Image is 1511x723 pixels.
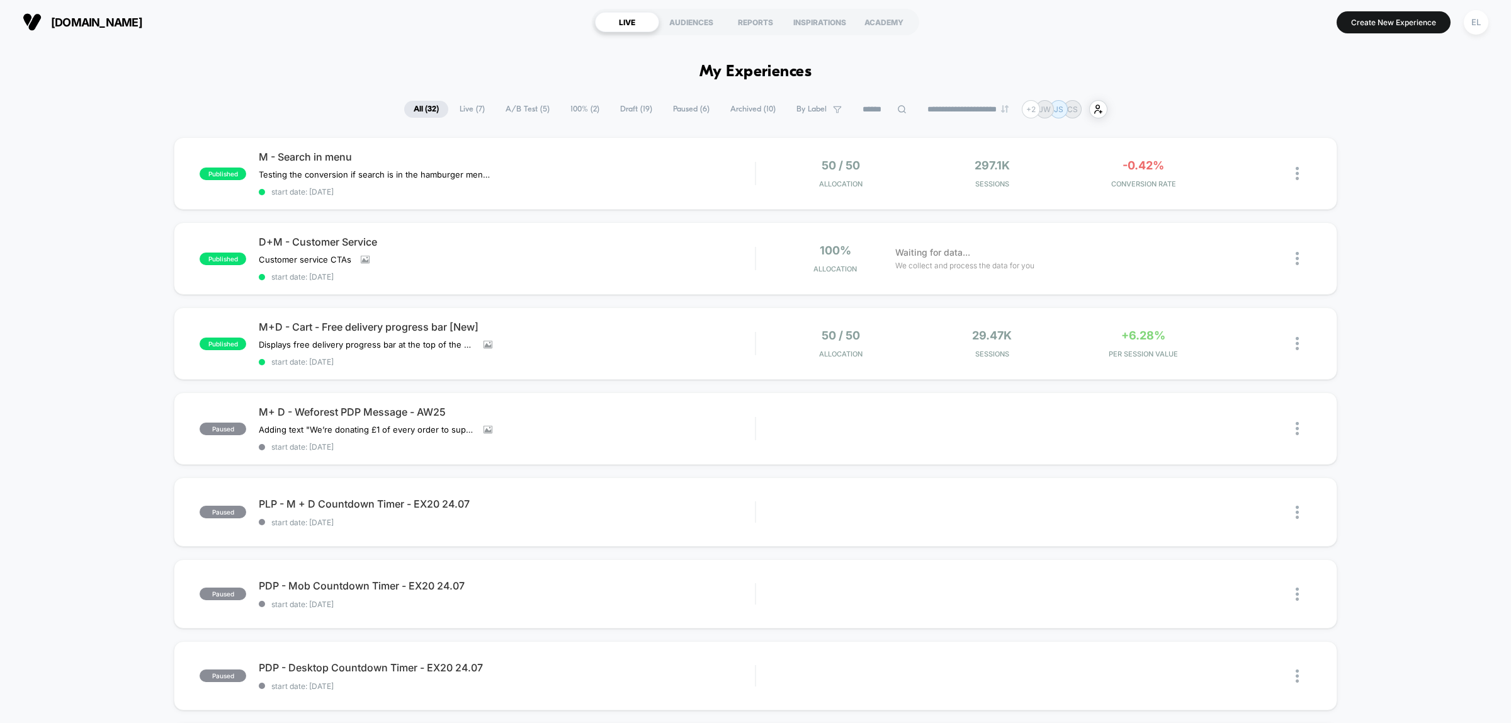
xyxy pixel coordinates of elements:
span: PDP - Desktop Countdown Timer - EX20 24.07 [259,661,755,674]
img: Visually logo [23,13,42,31]
span: paused [200,669,246,682]
span: start date: [DATE] [259,518,755,527]
span: PLP - M + D Countdown Timer - EX20 24.07 [259,498,755,510]
span: M+D - Cart - Free delivery progress bar [New] [259,321,755,333]
div: + 2 [1022,100,1040,118]
span: published [200,168,246,180]
h1: My Experiences [699,63,812,81]
span: CONVERSION RATE [1071,179,1216,188]
span: 50 / 50 [822,159,860,172]
span: start date: [DATE] [259,272,755,282]
span: start date: [DATE] [259,681,755,691]
span: 100% ( 2 ) [561,101,609,118]
img: close [1296,337,1299,350]
img: end [1001,105,1009,113]
p: JW [1039,105,1051,114]
span: start date: [DATE] [259,357,755,367]
span: paused [200,423,246,435]
span: paused [200,506,246,518]
span: PDP - Mob Countdown Timer - EX20 24.07 [259,579,755,592]
div: LIVE [595,12,659,32]
span: Sessions [920,350,1065,358]
span: Paused ( 6 ) [664,101,719,118]
img: close [1296,588,1299,601]
span: All ( 32 ) [404,101,448,118]
span: Allocation [819,350,863,358]
span: -0.42% [1123,159,1164,172]
span: Live ( 7 ) [450,101,494,118]
span: By Label [796,105,827,114]
span: Displays free delivery progress bar at the top of the cart and hides the message "Free delivery o... [259,339,474,350]
span: PER SESSION VALUE [1071,350,1216,358]
span: We collect and process the data for you [895,259,1034,271]
span: +6.28% [1121,329,1165,342]
span: Allocation [813,265,857,273]
div: AUDIENCES [659,12,723,32]
span: Waiting for data... [895,246,970,259]
span: start date: [DATE] [259,442,755,452]
button: Create New Experience [1337,11,1451,33]
span: start date: [DATE] [259,600,755,609]
div: REPORTS [723,12,788,32]
span: M - Search in menu [259,151,755,163]
img: close [1296,167,1299,180]
button: [DOMAIN_NAME] [19,12,146,32]
span: Draft ( 19 ) [611,101,662,118]
img: close [1296,422,1299,435]
span: Sessions [920,179,1065,188]
div: EL [1464,10,1488,35]
span: D+M - Customer Service [259,236,755,248]
span: 50 / 50 [822,329,860,342]
button: EL [1460,9,1492,35]
img: close [1296,252,1299,265]
span: Adding text "We’re donating £1 of every order to support WeForest. Find out more﻿" [259,424,474,435]
span: 29.47k [972,329,1012,342]
span: Allocation [819,179,863,188]
span: 100% [820,244,851,257]
div: INSPIRATIONS [788,12,852,32]
span: M+ D - Weforest PDP Message - AW25 [259,406,755,418]
img: close [1296,506,1299,519]
span: Archived ( 10 ) [721,101,785,118]
img: close [1296,669,1299,683]
span: A/B Test ( 5 ) [496,101,559,118]
span: Testing the conversion if search is in the hamburger menu vs not [259,169,492,179]
span: 297.1k [975,159,1010,172]
p: JS [1054,105,1063,114]
span: paused [200,588,246,600]
span: Customer service CTAs [259,254,351,265]
span: published [200,338,246,350]
div: ACADEMY [852,12,916,32]
p: CS [1067,105,1078,114]
span: start date: [DATE] [259,187,755,196]
span: published [200,253,246,265]
span: [DOMAIN_NAME] [51,16,142,29]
